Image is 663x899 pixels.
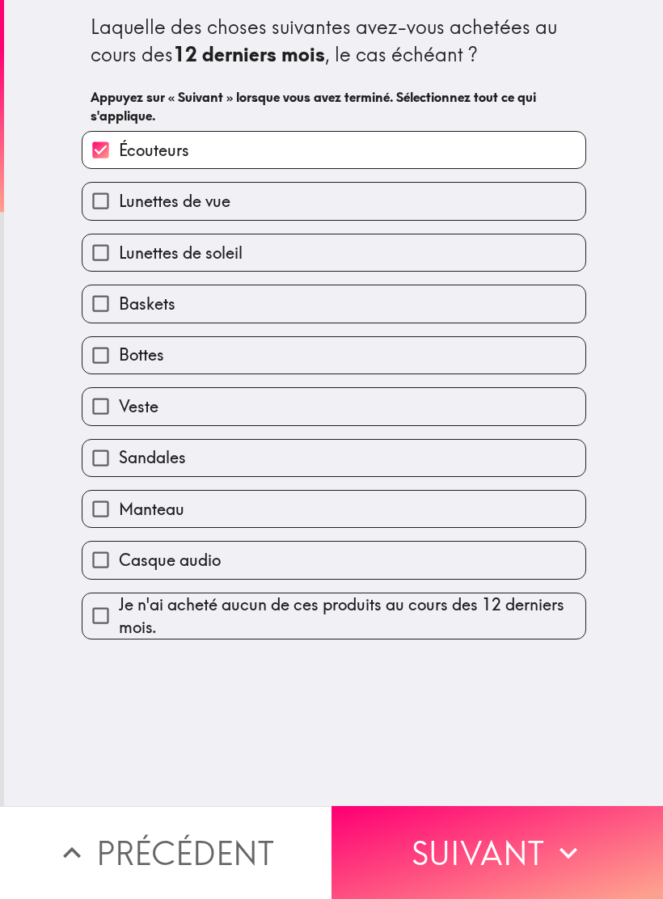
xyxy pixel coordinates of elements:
span: Lunettes de vue [119,190,230,213]
button: Suivant [331,806,663,899]
span: Veste [119,395,158,418]
button: Lunettes de soleil [82,234,585,271]
button: Écouteurs [82,132,585,168]
button: Baskets [82,285,585,322]
button: Bottes [82,337,585,374]
b: 12 derniers mois [173,42,325,66]
div: Laquelle des choses suivantes avez-vous achetées au cours des , le cas échéant ? [91,14,577,68]
span: Sandales [119,446,186,469]
span: Lunettes de soleil [119,242,243,264]
span: Écouteurs [119,139,189,162]
span: Casque audio [119,549,221,572]
button: Lunettes de vue [82,183,585,219]
button: Je n'ai acheté aucun de ces produits au cours des 12 derniers mois. [82,593,585,639]
h6: Appuyez sur « Suivant » lorsque vous avez terminé. Sélectionnez tout ce qui s'applique. [91,88,577,125]
button: Casque audio [82,542,585,578]
button: Sandales [82,440,585,476]
button: Veste [82,388,585,424]
span: Manteau [119,498,184,521]
span: Je n'ai acheté aucun de ces produits au cours des 12 derniers mois. [119,593,585,639]
button: Manteau [82,491,585,527]
span: Baskets [119,293,175,315]
span: Bottes [119,344,164,366]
